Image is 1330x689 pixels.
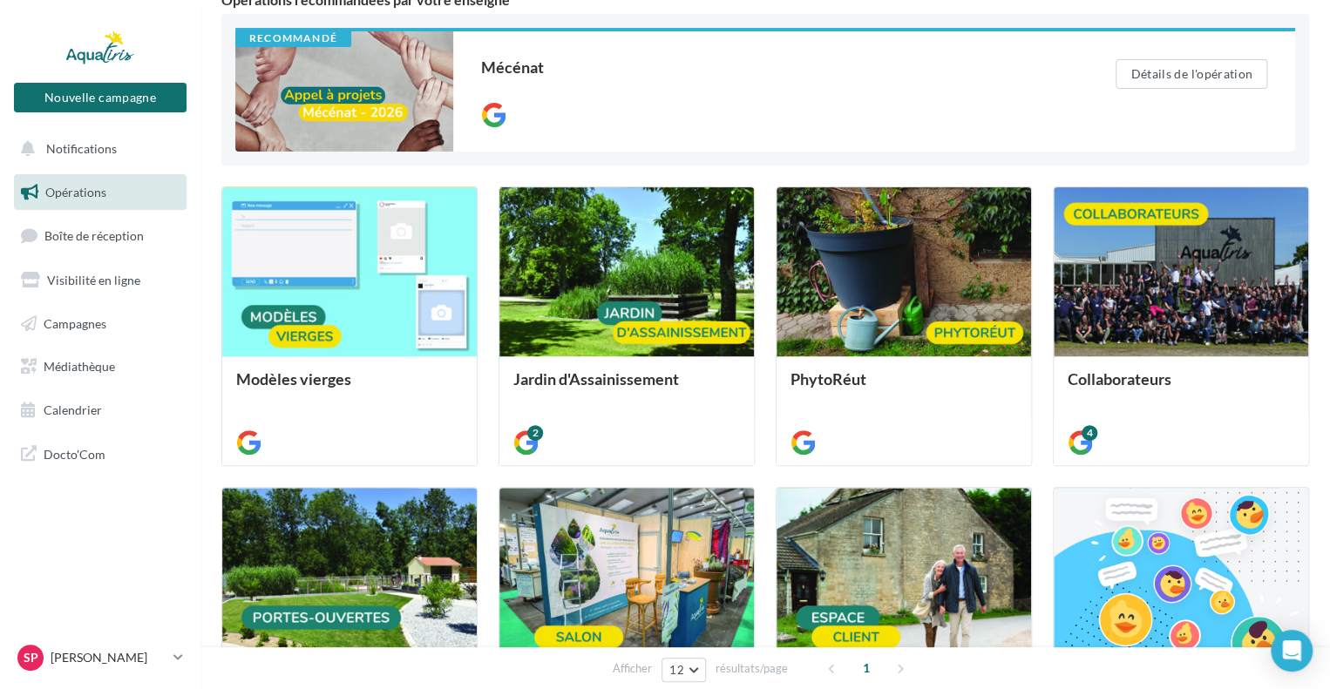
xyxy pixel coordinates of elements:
[10,348,190,385] a: Médiathèque
[44,442,105,465] span: Docto'Com
[10,392,190,429] a: Calendrier
[852,654,880,682] span: 1
[613,660,652,677] span: Afficher
[1068,370,1294,405] div: Collaborateurs
[45,185,106,199] span: Opérations
[791,370,1017,405] div: PhytoRéut
[10,217,190,254] a: Boîte de réception
[1082,425,1097,441] div: 4
[46,141,117,156] span: Notifications
[44,315,106,330] span: Campagnes
[235,31,351,47] div: Recommandé
[527,425,543,441] div: 2
[669,663,684,677] span: 12
[1271,630,1313,672] div: Open Intercom Messenger
[10,131,183,167] button: Notifications
[44,359,115,374] span: Médiathèque
[481,59,1046,75] div: Mécénat
[47,273,140,287] span: Visibilité en ligne
[662,658,706,682] button: 12
[24,649,38,666] span: Sp
[51,649,166,666] p: [PERSON_NAME]
[716,660,788,677] span: résultats/page
[44,228,144,243] span: Boîte de réception
[1116,59,1267,89] button: Détails de l'opération
[44,402,102,417] span: Calendrier
[10,306,190,342] a: Campagnes
[14,83,187,112] button: Nouvelle campagne
[10,436,190,472] a: Docto'Com
[10,262,190,299] a: Visibilité en ligne
[236,370,463,405] div: Modèles vierges
[513,370,740,405] div: Jardin d'Assainissement
[10,174,190,211] a: Opérations
[14,641,187,674] a: Sp [PERSON_NAME]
